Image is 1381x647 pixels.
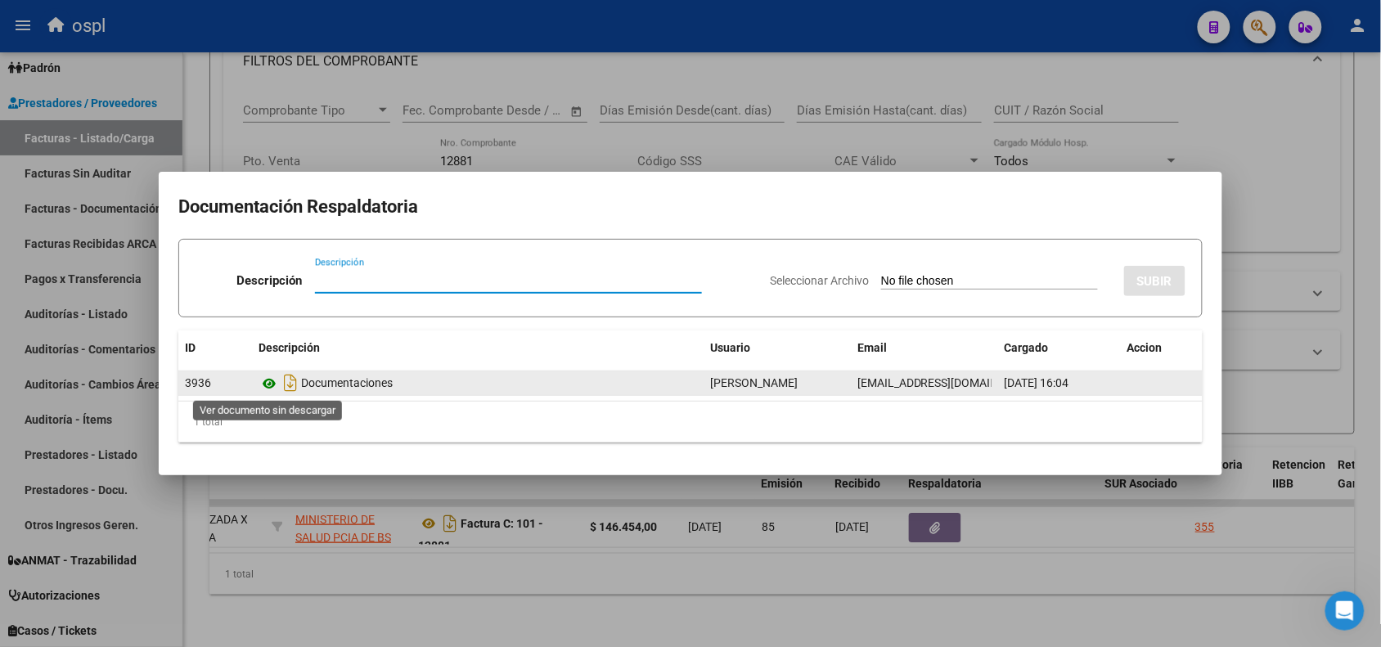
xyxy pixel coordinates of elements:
[1127,341,1163,354] span: Accion
[851,330,998,366] datatable-header-cell: Email
[710,341,750,354] span: Usuario
[280,370,301,396] i: Descargar documento
[1005,341,1049,354] span: Cargado
[1137,274,1172,289] span: SUBIR
[178,330,252,366] datatable-header-cell: ID
[178,191,1203,222] h2: Documentación Respaldatoria
[1121,330,1203,366] datatable-header-cell: Accion
[857,376,1039,389] span: [EMAIL_ADDRESS][DOMAIN_NAME]
[1005,376,1069,389] span: [DATE] 16:04
[998,330,1121,366] datatable-header-cell: Cargado
[1124,266,1185,296] button: SUBIR
[185,341,196,354] span: ID
[185,376,211,389] span: 3936
[704,330,851,366] datatable-header-cell: Usuario
[259,370,697,396] div: Documentaciones
[178,402,1203,443] div: 1 total
[857,341,887,354] span: Email
[236,272,302,290] p: Descripción
[259,341,320,354] span: Descripción
[770,274,869,287] span: Seleccionar Archivo
[710,376,798,389] span: [PERSON_NAME]
[252,330,704,366] datatable-header-cell: Descripción
[1325,591,1365,631] iframe: Intercom live chat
